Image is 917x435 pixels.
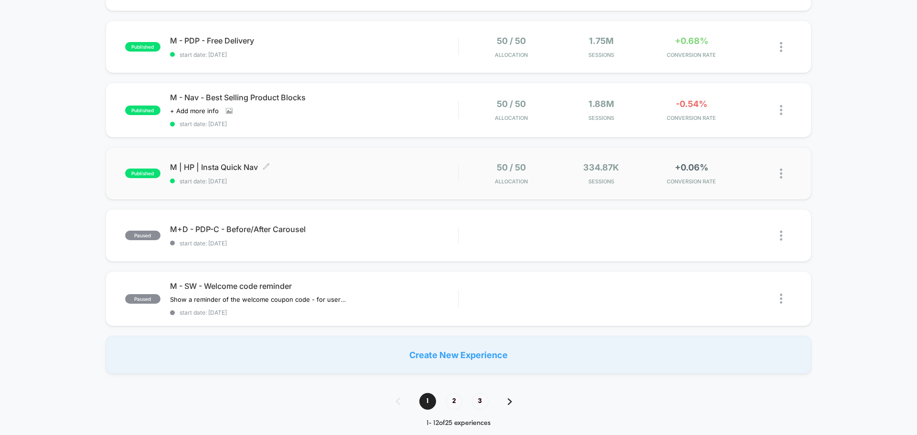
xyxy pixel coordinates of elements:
div: 1 - 12 of 25 experiences [386,419,531,427]
span: start date: [DATE] [170,178,458,185]
span: +0.06% [675,162,708,172]
span: 1 [419,393,436,410]
span: +0.68% [675,36,708,46]
span: start date: [DATE] [170,51,458,58]
span: Allocation [495,178,528,185]
img: close [780,105,782,115]
span: 50 / 50 [497,99,526,109]
span: 50 / 50 [497,36,526,46]
span: + Add more info [170,107,219,115]
span: paused [125,231,160,240]
span: 1.75M [589,36,614,46]
span: 3 [472,393,489,410]
span: M+D - PDP-C - Before/After Carousel [170,224,458,234]
span: M | HP | Insta Quick Nav [170,162,458,172]
span: Allocation [495,115,528,121]
img: close [780,42,782,52]
span: start date: [DATE] [170,309,458,316]
div: Create New Experience [106,336,811,374]
span: CONVERSION RATE [649,52,734,58]
img: close [780,294,782,304]
span: published [125,169,160,178]
img: pagination forward [508,398,512,405]
span: M - Nav - Best Selling Product Blocks [170,93,458,102]
span: Sessions [559,178,644,185]
span: M - PDP - Free Delivery [170,36,458,45]
span: Sessions [559,115,644,121]
span: 1.88M [588,99,614,109]
span: start date: [DATE] [170,240,458,247]
span: start date: [DATE] [170,120,458,127]
span: M - SW - Welcome code reminder [170,281,458,291]
img: close [780,169,782,179]
span: 334.87k [583,162,619,172]
span: Show a reminder of the welcome coupon code - for users that subscribed and haven't completed the ... [170,296,347,303]
span: published [125,42,160,52]
span: CONVERSION RATE [649,115,734,121]
span: CONVERSION RATE [649,178,734,185]
span: Sessions [559,52,644,58]
span: published [125,106,160,115]
span: 2 [446,393,462,410]
span: -0.54% [676,99,707,109]
img: close [780,231,782,241]
span: Allocation [495,52,528,58]
span: paused [125,294,160,304]
span: 50 / 50 [497,162,526,172]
